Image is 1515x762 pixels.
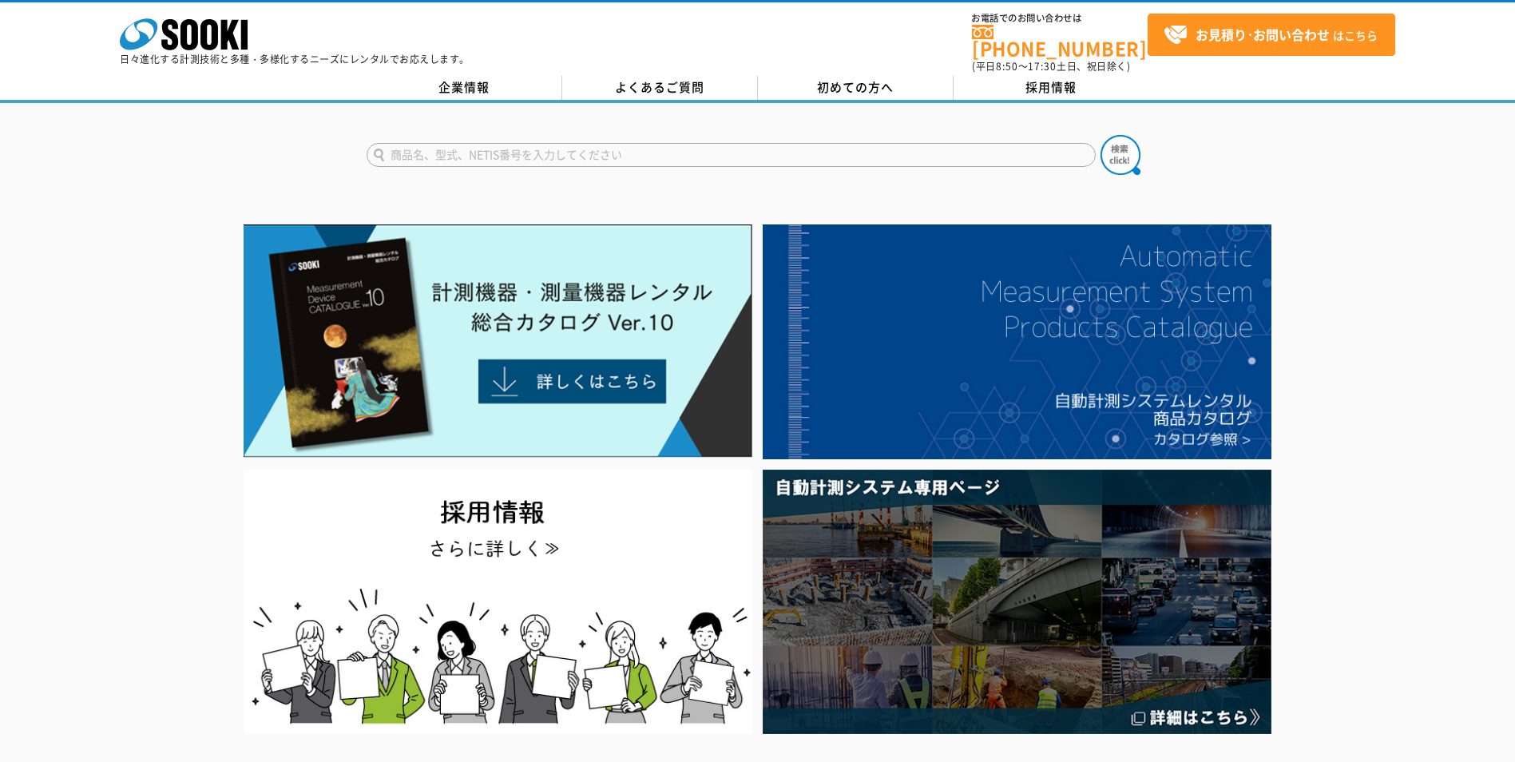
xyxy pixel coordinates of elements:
a: [PHONE_NUMBER] [972,25,1148,58]
img: Catalog Ver10 [244,224,752,458]
a: 採用情報 [954,76,1149,100]
span: (平日 ～ 土日、祝日除く) [972,59,1130,73]
img: 自動計測システム専用ページ [763,470,1271,734]
img: SOOKI recruit [244,470,752,734]
input: 商品名、型式、NETIS番号を入力してください [367,143,1096,167]
a: 初めての方へ [758,76,954,100]
p: 日々進化する計測技術と多種・多様化するニーズにレンタルでお応えします。 [120,54,470,64]
span: 初めての方へ [817,78,894,96]
strong: お見積り･お問い合わせ [1196,25,1330,44]
img: btn_search.png [1101,135,1140,175]
a: 企業情報 [367,76,562,100]
a: よくあるご質問 [562,76,758,100]
span: はこちら [1164,23,1378,47]
span: 17:30 [1028,59,1057,73]
img: 自動計測システムカタログ [763,224,1271,459]
span: お電話でのお問い合わせは [972,14,1148,23]
span: 8:50 [996,59,1018,73]
a: お見積り･お問い合わせはこちら [1148,14,1395,56]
